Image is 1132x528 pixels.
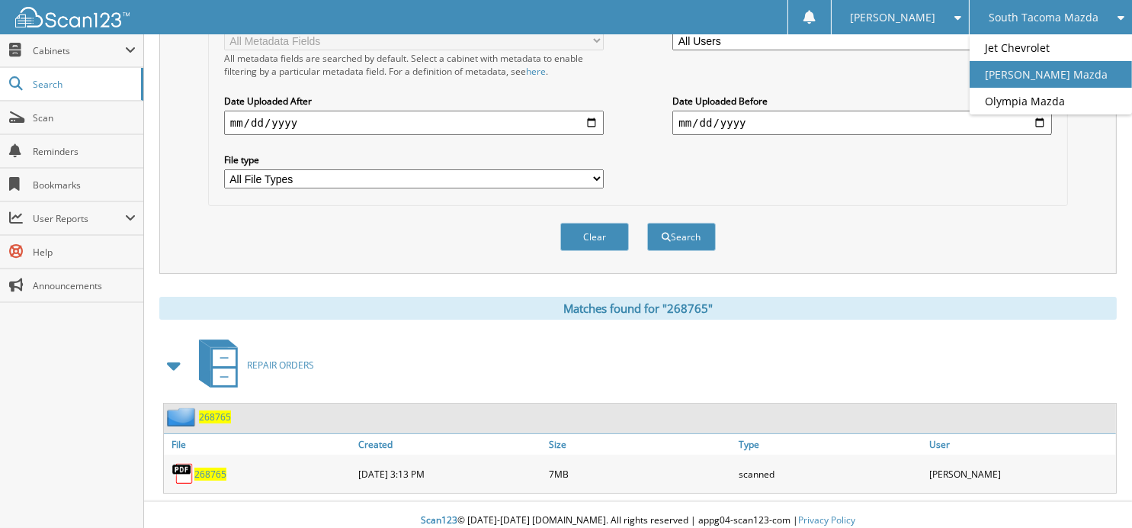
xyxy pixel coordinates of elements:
a: Created [354,434,545,455]
span: South Tacoma Mazda [989,13,1098,22]
label: Date Uploaded After [224,95,604,108]
a: [PERSON_NAME] Mazda [970,61,1132,88]
img: PDF.png [172,462,194,485]
a: 268765 [194,468,226,481]
a: User [925,434,1116,455]
span: Help [33,246,136,259]
img: scan123-logo-white.svg [15,7,130,27]
a: File [164,434,354,455]
span: Scan123 [421,514,457,526]
a: here [526,65,546,78]
button: Clear [560,223,629,251]
label: File type [224,153,604,166]
span: Reminders [33,145,136,158]
input: start [224,111,604,135]
span: Cabinets [33,44,125,57]
span: REPAIR ORDERS [247,359,314,372]
div: All metadata fields are searched by default. Select a cabinet with metadata to enable filtering b... [224,52,604,78]
a: 268765 [199,410,231,423]
a: Jet Chevrolet [970,34,1132,61]
label: Date Uploaded Before [672,95,1052,108]
div: [PERSON_NAME] [925,459,1116,489]
span: User Reports [33,212,125,225]
button: Search [647,223,716,251]
a: Type [735,434,925,455]
a: REPAIR ORDERS [190,335,314,395]
span: Search [33,78,133,91]
span: Scan [33,111,136,124]
a: Privacy Policy [798,514,855,526]
span: [PERSON_NAME] [850,13,935,22]
a: Size [545,434,736,455]
span: Bookmarks [33,179,136,192]
iframe: Chat Widget [1056,455,1132,528]
input: end [672,111,1052,135]
div: Matches found for "268765" [159,297,1117,320]
div: [DATE] 3:13 PM [354,459,545,489]
img: folder2.png [167,407,199,427]
a: Olympia Mazda [970,88,1132,114]
div: scanned [735,459,925,489]
span: Announcements [33,279,136,292]
div: 7MB [545,459,736,489]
